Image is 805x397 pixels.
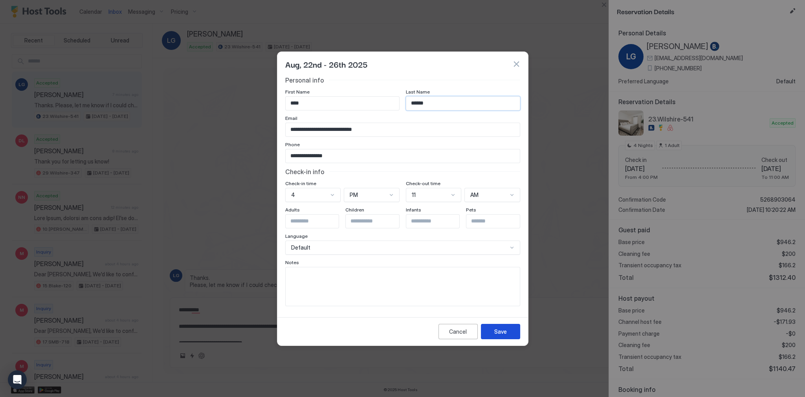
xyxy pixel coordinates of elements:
[494,327,507,336] div: Save
[438,324,478,339] button: Cancel
[285,233,308,239] span: Language
[285,259,299,265] span: Notes
[406,97,520,110] input: Input Field
[285,180,316,186] span: Check-in time
[481,324,520,339] button: Save
[285,168,325,176] span: Check-in info
[350,191,358,198] span: PM
[286,149,520,163] input: Input Field
[406,89,430,95] span: Last Name
[466,215,531,228] input: Input Field
[8,370,27,389] div: Open Intercom Messenger
[285,142,300,147] span: Phone
[346,215,410,228] input: Input Field
[406,215,471,228] input: Input Field
[285,76,324,84] span: Personal info
[449,327,467,336] div: Cancel
[406,207,421,213] span: Infants
[466,207,476,213] span: Pets
[470,191,479,198] span: AM
[285,89,310,95] span: First Name
[406,180,440,186] span: Check-out time
[291,244,310,251] span: Default
[345,207,364,213] span: Children
[285,115,297,121] span: Email
[286,215,350,228] input: Input Field
[291,191,295,198] span: 4
[285,207,300,213] span: Adults
[285,58,368,70] span: Aug, 22nd - 26th 2025
[286,97,399,110] input: Input Field
[286,123,520,136] input: Input Field
[412,191,416,198] span: 11
[286,267,520,306] textarea: Input Field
